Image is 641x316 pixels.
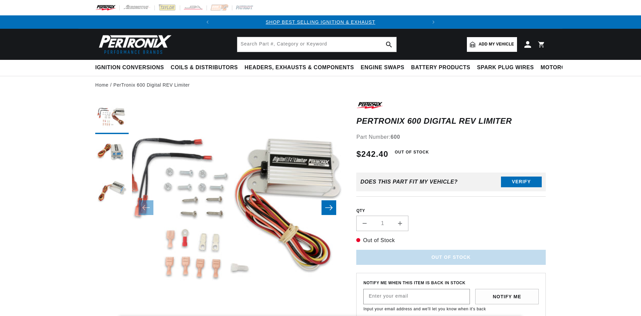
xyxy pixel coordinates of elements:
summary: Coils & Distributors [167,60,241,76]
label: QTY [356,208,546,214]
input: Enter your email [364,289,470,304]
summary: Ignition Conversions [95,60,167,76]
div: 1 of 2 [214,18,427,26]
summary: Battery Products [408,60,474,76]
a: Home [95,81,109,89]
span: Coils & Distributors [171,64,238,71]
span: Headers, Exhausts & Components [245,64,354,71]
div: Part Number: [356,133,546,141]
button: Translation missing: en.sections.announcements.previous_announcement [201,15,214,29]
span: Spark Plug Wires [477,64,534,71]
nav: breadcrumbs [95,81,546,89]
a: SHOP BEST SELLING IGNITION & EXHAUST [266,19,375,25]
button: Slide left [139,200,153,215]
a: PerTronix 600 Digital REV Limiter [113,81,190,89]
summary: Spark Plug Wires [474,60,537,76]
button: Verify [501,177,542,187]
span: Add my vehicle [479,41,514,47]
input: Search Part #, Category or Keyword [237,37,396,52]
button: Load image 1 in gallery view [95,101,129,134]
button: Translation missing: en.sections.announcements.next_announcement [427,15,440,29]
span: Notify me when this item is back in stock [363,280,539,286]
summary: Engine Swaps [357,60,408,76]
summary: Motorcycle [537,60,584,76]
p: Out of Stock [356,236,546,245]
img: Pertronix [95,33,172,56]
button: Load image 2 in gallery view [95,137,129,171]
strong: 600 [391,134,400,140]
h1: PerTronix 600 Digital REV Limiter [356,118,546,124]
a: Add my vehicle [467,37,517,52]
summary: Headers, Exhausts & Components [241,60,357,76]
span: Out of Stock [391,148,432,156]
div: Announcement [214,18,427,26]
button: Load image 3 in gallery view [95,174,129,208]
button: search button [382,37,396,52]
slideshow-component: Translation missing: en.sections.announcements.announcement_bar [79,15,562,29]
span: Battery Products [411,64,470,71]
span: $242.40 [356,148,388,160]
div: Does This part fit My vehicle? [360,179,458,185]
media-gallery: Gallery Viewer [95,101,343,315]
span: Ignition Conversions [95,64,164,71]
button: Notify Me [475,289,539,304]
button: Slide right [322,200,336,215]
span: Input your email address and we'll let you know when it's back [363,307,486,311]
span: Engine Swaps [361,64,404,71]
span: Motorcycle [541,64,581,71]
